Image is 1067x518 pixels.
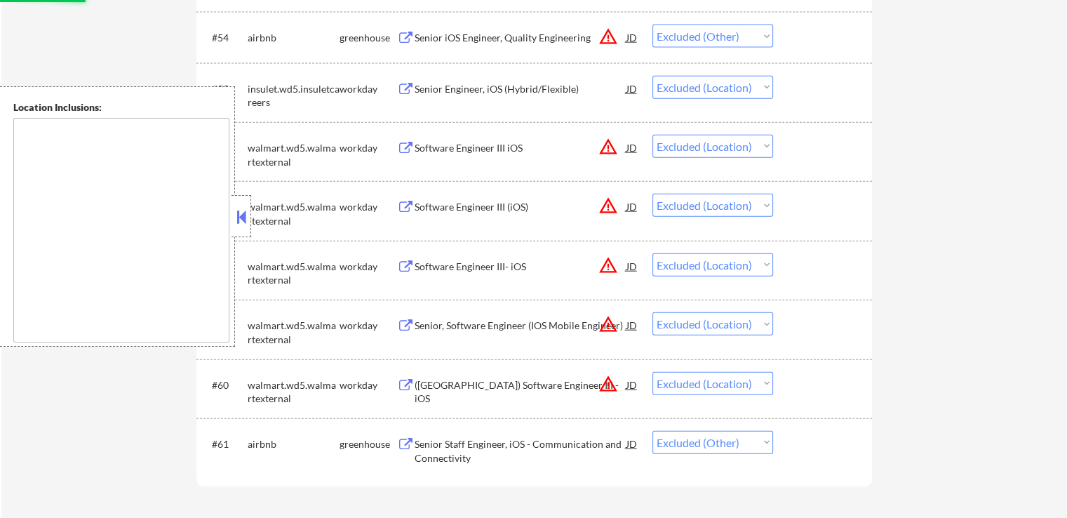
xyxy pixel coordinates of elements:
button: warning_amber [598,196,618,215]
div: Senior iOS Engineer, Quality Engineering [415,31,626,45]
div: walmart.wd5.walmartexternal [248,319,340,346]
div: Location Inclusions: [13,100,229,114]
div: #55 [212,82,236,96]
div: JD [625,76,639,101]
div: airbnb [248,31,340,45]
div: walmart.wd5.walmartexternal [248,200,340,227]
div: JD [625,135,639,160]
button: warning_amber [598,137,618,157]
div: Software Engineer III- iOS [415,260,626,274]
div: walmart.wd5.walmartexternal [248,260,340,287]
div: Software Engineer III (iOS) [415,200,626,214]
div: JD [625,194,639,219]
div: JD [625,372,639,397]
div: workday [340,82,397,96]
button: warning_amber [598,27,618,46]
div: insulet.wd5.insuletcareers [248,82,340,109]
div: airbnb [248,437,340,451]
div: #54 [212,31,236,45]
button: warning_amber [598,374,618,394]
div: greenhouse [340,31,397,45]
div: Software Engineer III iOS [415,141,626,155]
button: warning_amber [598,255,618,275]
div: walmart.wd5.walmartexternal [248,378,340,406]
div: JD [625,253,639,279]
div: Senior, Software Engineer (IOS Mobile Engineer) [415,319,626,333]
div: JD [625,431,639,456]
div: #60 [212,378,236,392]
button: warning_amber [598,314,618,334]
div: Senior Staff Engineer, iOS - Communication and Connectivity [415,437,626,465]
div: workday [340,141,397,155]
div: walmart.wd5.walmartexternal [248,141,340,168]
div: workday [340,378,397,392]
div: JD [625,312,639,338]
div: JD [625,25,639,50]
div: workday [340,260,397,274]
div: greenhouse [340,437,397,451]
div: #61 [212,437,236,451]
div: Senior Engineer, iOS (Hybrid/Flexible) [415,82,626,96]
div: workday [340,200,397,214]
div: workday [340,319,397,333]
div: ([GEOGRAPHIC_DATA]) Software Engineer III - iOS [415,378,626,406]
